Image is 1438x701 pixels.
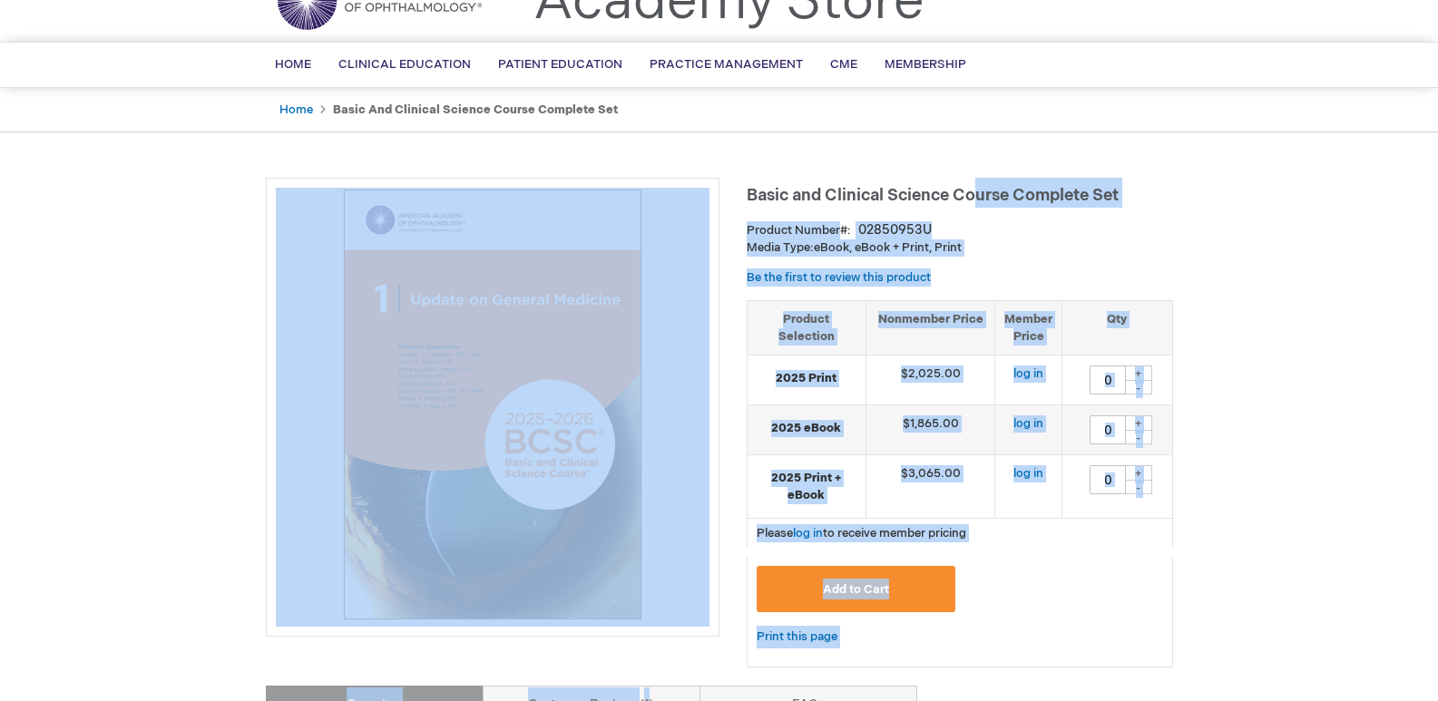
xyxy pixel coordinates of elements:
th: Nonmember Price [866,300,995,355]
th: Product Selection [748,300,866,355]
span: Practice Management [650,57,803,72]
strong: 2025 Print + eBook [757,470,856,503]
td: $3,065.00 [866,455,995,519]
td: $1,865.00 [866,405,995,455]
a: Print this page [757,626,837,648]
button: Add to Cart [757,566,956,612]
div: + [1125,465,1152,481]
th: Qty [1062,300,1172,355]
th: Member Price [995,300,1062,355]
span: Basic and Clinical Science Course Complete Set [747,186,1119,205]
span: Home [275,57,311,72]
a: Be the first to review this product [747,270,931,285]
input: Qty [1090,465,1126,494]
div: - [1125,480,1152,494]
span: Add to Cart [823,582,889,597]
span: Patient Education [498,57,622,72]
a: log in [793,526,823,540]
strong: 2025 Print [757,370,856,387]
div: + [1125,365,1152,381]
span: Membership [885,57,966,72]
input: Qty [1090,365,1126,394]
img: Basic and Clinical Science Course Complete Set [276,188,709,621]
div: 02850953U [858,221,932,239]
strong: Product Number [747,223,851,238]
strong: 2025 eBook [757,420,856,437]
span: Clinical Education [338,57,471,72]
div: - [1125,380,1152,394]
div: - [1125,430,1152,444]
p: eBook, eBook + Print, Print [747,239,1173,257]
a: Home [279,102,313,117]
span: CME [830,57,857,72]
strong: Media Type: [747,240,814,255]
input: Qty [1090,415,1126,444]
td: $2,025.00 [866,355,995,405]
a: log in [1013,416,1043,431]
span: Please to receive member pricing [757,526,966,540]
a: log in [1013,366,1043,381]
div: + [1125,415,1152,431]
strong: Basic and Clinical Science Course Complete Set [333,102,618,117]
a: log in [1013,466,1043,481]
